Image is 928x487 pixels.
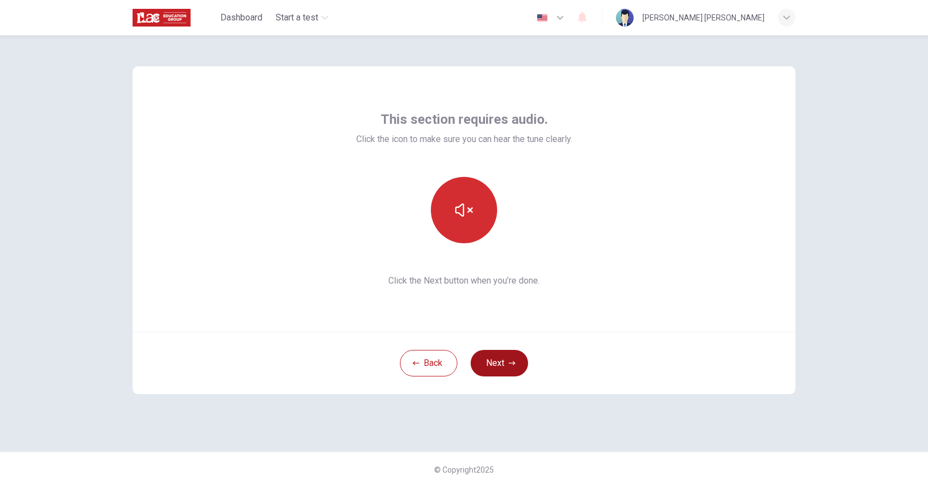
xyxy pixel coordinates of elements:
[133,7,216,29] a: ILAC logo
[471,350,528,376] button: Next
[356,133,572,146] span: Click the icon to make sure you can hear the tune clearly.
[356,274,572,287] span: Click the Next button when you’re done.
[381,111,548,128] span: This section requires audio.
[220,11,262,24] span: Dashboard
[535,14,549,22] img: en
[276,11,318,24] span: Start a test
[271,8,333,28] button: Start a test
[642,11,764,24] div: [PERSON_NAME] [PERSON_NAME]
[400,350,457,376] button: Back
[133,7,191,29] img: ILAC logo
[216,8,267,28] button: Dashboard
[616,9,634,27] img: Profile picture
[434,465,494,474] span: © Copyright 2025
